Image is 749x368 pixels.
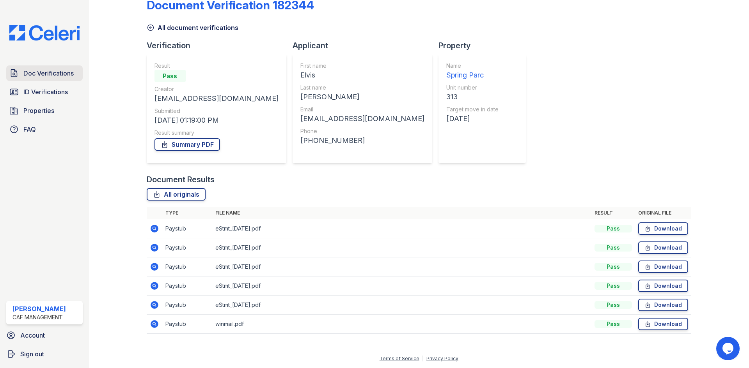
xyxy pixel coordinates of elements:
[162,296,212,315] td: Paystub
[6,84,83,100] a: ID Verifications
[638,280,688,292] a: Download
[154,107,279,115] div: Submitted
[446,106,499,113] div: Target move in date
[154,62,279,70] div: Result
[595,263,632,271] div: Pass
[6,121,83,137] a: FAQ
[154,115,279,126] div: [DATE] 01:19:00 PM
[12,304,66,313] div: [PERSON_NAME]
[162,276,212,296] td: Paystub
[638,318,688,330] a: Download
[422,356,424,361] div: |
[446,92,499,102] div: 313
[3,25,86,40] img: CE_Logo_Blue-a8612792a0a2168367f1c8372b55b34899dd931a85d93a1a3d3e32e68fde9ad4.png
[154,129,279,137] div: Result summary
[212,238,591,257] td: eStmt_[DATE].pdf
[23,106,54,115] span: Properties
[23,69,74,78] span: Doc Verifications
[595,282,632,290] div: Pass
[300,70,424,81] div: Elvis
[595,301,632,309] div: Pass
[212,207,591,219] th: File name
[446,113,499,124] div: [DATE]
[212,219,591,238] td: eStmt_[DATE].pdf
[154,70,186,82] div: Pass
[12,313,66,321] div: CAF Management
[162,207,212,219] th: Type
[446,84,499,92] div: Unit number
[638,261,688,273] a: Download
[300,113,424,124] div: [EMAIL_ADDRESS][DOMAIN_NAME]
[147,40,293,51] div: Verification
[380,356,419,361] a: Terms of Service
[20,331,45,340] span: Account
[212,257,591,276] td: eStmt_[DATE].pdf
[446,70,499,81] div: Spring Parc
[212,276,591,296] td: eStmt_[DATE].pdf
[20,349,44,359] span: Sign out
[23,87,68,97] span: ID Verifications
[6,65,83,81] a: Doc Verifications
[6,103,83,118] a: Properties
[446,62,499,70] div: Name
[162,315,212,334] td: Paystub
[3,328,86,343] a: Account
[638,241,688,254] a: Download
[162,219,212,238] td: Paystub
[154,138,220,151] a: Summary PDF
[300,135,424,146] div: [PHONE_NUMBER]
[300,92,424,102] div: [PERSON_NAME]
[716,337,741,360] iframe: chat widget
[300,127,424,135] div: Phone
[595,320,632,328] div: Pass
[293,40,438,51] div: Applicant
[147,23,238,32] a: All document verifications
[162,257,212,276] td: Paystub
[426,356,458,361] a: Privacy Policy
[595,225,632,232] div: Pass
[446,62,499,81] a: Name Spring Parc
[212,296,591,315] td: eStmt_[DATE].pdf
[147,174,215,185] div: Document Results
[591,207,635,219] th: Result
[635,207,691,219] th: Original file
[638,299,688,311] a: Download
[300,84,424,92] div: Last name
[162,238,212,257] td: Paystub
[300,106,424,113] div: Email
[595,244,632,252] div: Pass
[23,125,36,134] span: FAQ
[438,40,532,51] div: Property
[154,85,279,93] div: Creator
[147,188,206,201] a: All originals
[300,62,424,70] div: First name
[154,93,279,104] div: [EMAIL_ADDRESS][DOMAIN_NAME]
[212,315,591,334] td: winmail.pdf
[3,346,86,362] a: Sign out
[638,222,688,235] a: Download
